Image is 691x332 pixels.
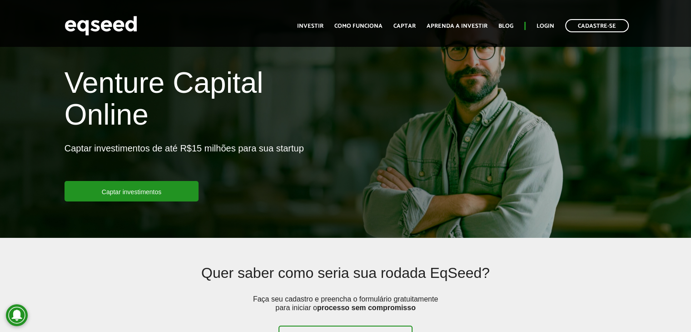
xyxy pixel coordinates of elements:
img: EqSeed [65,14,137,38]
a: Login [537,23,554,29]
h1: Venture Capital Online [65,67,339,136]
a: Captar investimentos [65,181,199,201]
strong: processo sem compromisso [317,304,416,312]
p: Faça seu cadastro e preencha o formulário gratuitamente para iniciar o [250,295,441,326]
a: Investir [297,23,323,29]
p: Captar investimentos de até R$15 milhões para sua startup [65,143,304,181]
h2: Quer saber como seria sua rodada EqSeed? [122,265,569,295]
a: Blog [498,23,513,29]
a: Como funciona [334,23,383,29]
a: Captar [393,23,416,29]
a: Aprenda a investir [427,23,487,29]
a: Cadastre-se [565,19,629,32]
